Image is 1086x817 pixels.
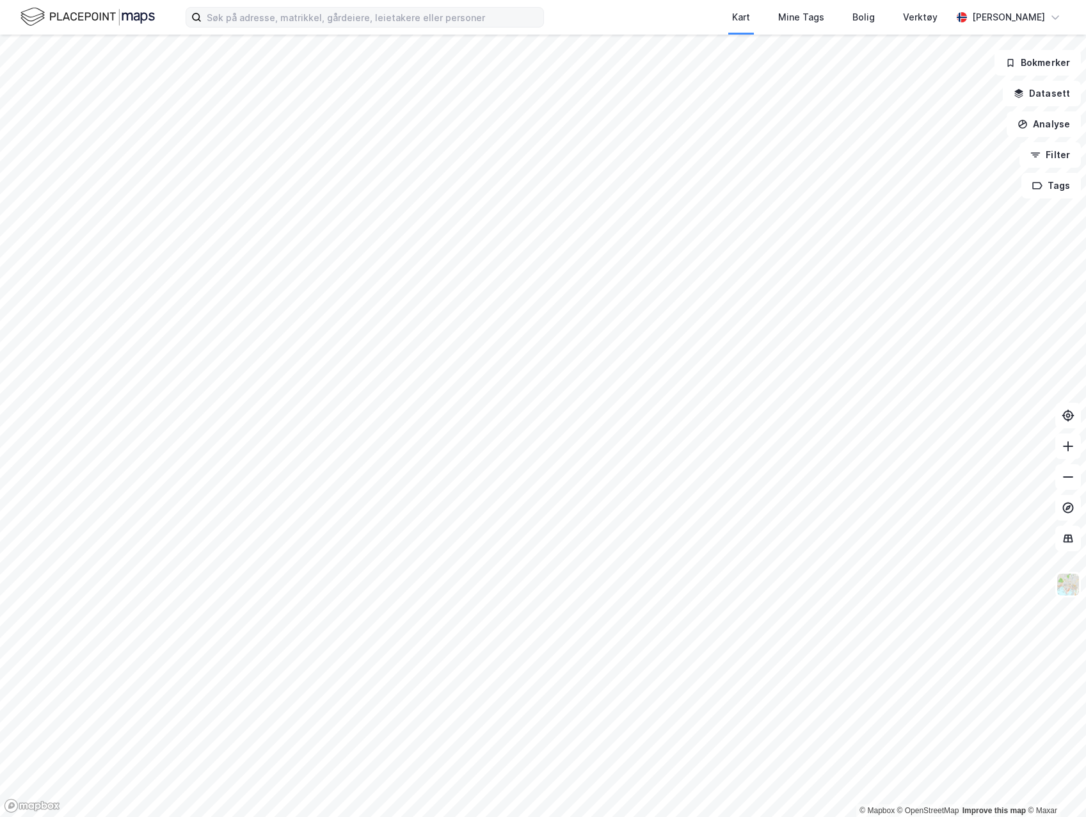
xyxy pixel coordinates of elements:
div: Verktøy [903,10,938,25]
div: Mine Tags [778,10,824,25]
input: Søk på adresse, matrikkel, gårdeiere, leietakere eller personer [202,8,543,27]
img: logo.f888ab2527a4732fd821a326f86c7f29.svg [20,6,155,28]
iframe: Chat Widget [1022,756,1086,817]
div: Kart [732,10,750,25]
div: Bolig [852,10,875,25]
div: [PERSON_NAME] [972,10,1045,25]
